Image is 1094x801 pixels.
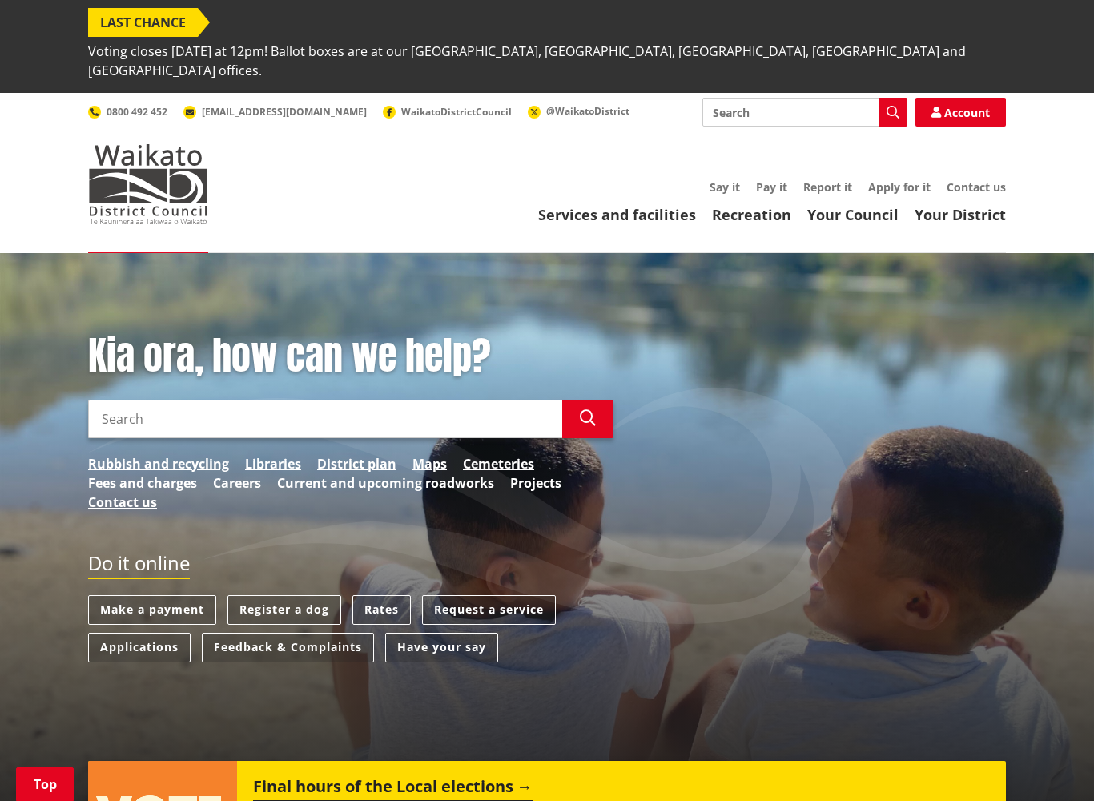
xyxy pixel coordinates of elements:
a: Make a payment [88,595,216,625]
a: Have your say [385,633,498,662]
a: Your Council [807,205,899,224]
a: Top [16,767,74,801]
a: Careers [213,473,261,493]
h1: Kia ora, how can we help? [88,333,613,380]
span: [EMAIL_ADDRESS][DOMAIN_NAME] [202,105,367,119]
a: Contact us [88,493,157,512]
a: Cemeteries [463,454,534,473]
a: WaikatoDistrictCouncil [383,105,512,119]
a: @WaikatoDistrict [528,104,629,118]
img: Waikato District Council - Te Kaunihera aa Takiwaa o Waikato [88,144,208,224]
input: Search input [702,98,907,127]
span: @WaikatoDistrict [546,104,629,118]
a: Register a dog [227,595,341,625]
a: Applications [88,633,191,662]
a: Rubbish and recycling [88,454,229,473]
a: Pay it [756,179,787,195]
a: Feedback & Complaints [202,633,374,662]
a: Maps [412,454,447,473]
a: Rates [352,595,411,625]
input: Search input [88,400,562,438]
a: Say it [710,179,740,195]
a: 0800 492 452 [88,105,167,119]
a: Libraries [245,454,301,473]
a: District plan [317,454,396,473]
h2: Do it online [88,552,190,580]
a: Account [915,98,1006,127]
a: Fees and charges [88,473,197,493]
span: WaikatoDistrictCouncil [401,105,512,119]
a: Your District [915,205,1006,224]
span: 0800 492 452 [107,105,167,119]
a: [EMAIL_ADDRESS][DOMAIN_NAME] [183,105,367,119]
a: Request a service [422,595,556,625]
span: LAST CHANCE [88,8,198,37]
a: Current and upcoming roadworks [277,473,494,493]
a: Projects [510,473,561,493]
a: Apply for it [868,179,931,195]
h2: Final hours of the Local elections [253,777,533,801]
a: Services and facilities [538,205,696,224]
a: Report it [803,179,852,195]
a: Recreation [712,205,791,224]
span: Voting closes [DATE] at 12pm! Ballot boxes are at our [GEOGRAPHIC_DATA], [GEOGRAPHIC_DATA], [GEOG... [88,37,1006,85]
a: Contact us [947,179,1006,195]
